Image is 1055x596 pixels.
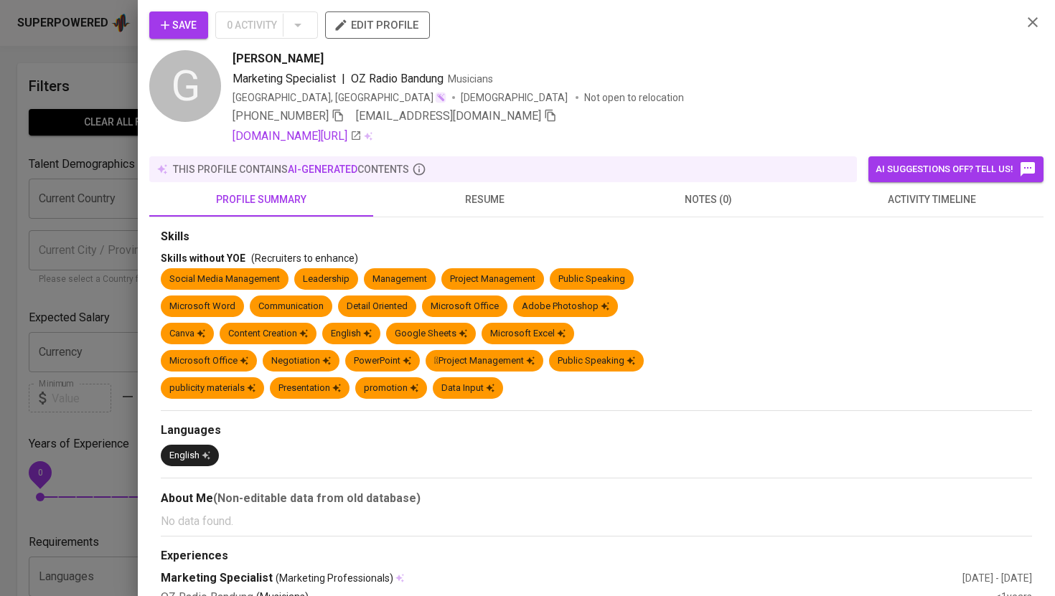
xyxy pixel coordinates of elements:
[149,50,221,122] div: G
[522,300,609,313] div: Adobe Photoshop
[169,327,205,341] div: Canva
[233,72,336,85] span: Marketing Specialist
[461,90,570,105] span: [DEMOGRAPHIC_DATA]
[278,382,341,395] div: Presentation
[372,273,427,286] div: Management
[271,354,331,368] div: Negotiation
[441,382,494,395] div: Data Input
[962,571,1032,585] div: [DATE] - [DATE]
[829,191,1036,209] span: activity timeline
[149,11,208,39] button: Save
[161,570,962,587] div: Marketing Specialist
[258,300,324,313] div: Communication
[558,354,635,368] div: Public Speaking
[431,300,499,313] div: Microsoft Office
[382,191,589,209] span: resume
[213,491,421,505] b: (Non-editable data from old database)
[251,252,358,264] span: (Recruiters to enhance)
[233,50,324,67] span: [PERSON_NAME]
[342,70,345,87] span: |
[435,92,446,103] img: magic_wand.svg
[356,109,541,123] span: [EMAIL_ADDRESS][DOMAIN_NAME]
[347,300,408,313] div: Detail Oriented
[325,19,430,30] a: edit profile
[288,164,357,175] span: AI-generated
[161,548,1032,564] div: Experiences
[584,90,684,105] p: Not open to relocation
[158,191,365,209] span: profile summary
[228,327,308,341] div: Content Creation
[169,273,280,286] div: Social Media Management
[337,16,418,34] span: edit profile
[325,11,430,39] button: edit profile
[558,273,625,286] div: Public Speaking
[364,382,418,395] div: promotion
[331,327,372,341] div: English
[161,490,1032,507] div: About Me
[169,449,210,463] div: English
[173,162,409,176] p: this profile contains contents
[161,513,1032,530] p: No data found.
[161,16,197,34] span: Save
[876,161,1036,178] span: AI suggestions off? Tell us!
[169,354,248,368] div: Microsoft Office
[395,327,467,341] div: Google Sheets
[448,73,493,85] span: Musicians
[868,156,1044,182] button: AI suggestions off? Tell us!
[161,422,1032,439] div: Languages
[161,229,1032,245] div: Skills
[490,327,566,341] div: Microsoft Excel
[233,90,446,105] div: [GEOGRAPHIC_DATA], [GEOGRAPHIC_DATA]
[605,191,812,209] span: notes (0)
[450,273,535,286] div: Project Management
[233,128,362,145] a: [DOMAIN_NAME][URL]
[303,273,350,286] div: Leadership
[161,252,245,264] span: Skills without YOE
[354,354,411,368] div: PowerPoint
[276,571,393,585] span: (Marketing Professionals)
[169,300,235,313] div: Microsoft Word
[169,382,255,395] div: publicity materials
[233,109,329,123] span: [PHONE_NUMBER]
[351,72,444,85] span: OZ Radio Bandung
[434,354,535,368] div: Project Management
